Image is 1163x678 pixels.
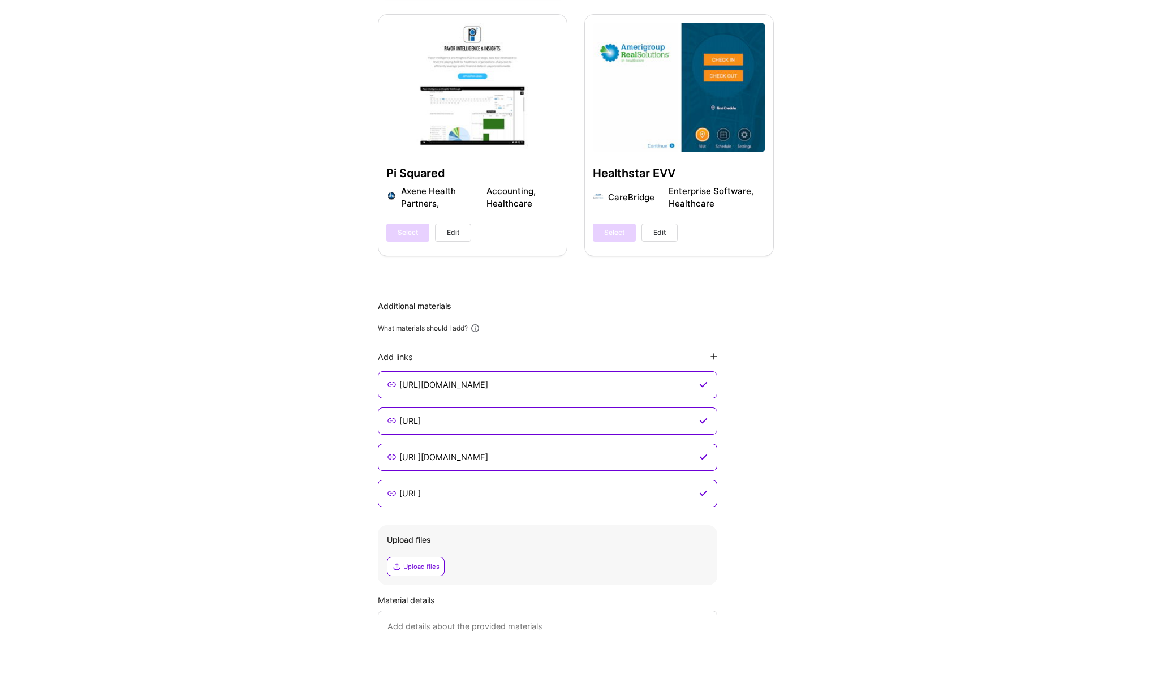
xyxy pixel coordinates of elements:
span: Edit [653,228,666,238]
input: Enter link [398,414,697,428]
div: Additional materials [378,301,774,312]
input: Enter link [398,378,697,392]
div: Material details [378,594,774,606]
button: Edit [641,224,678,242]
i: icon LinkSecondary [387,417,396,426]
i: icon LinkSecondary [387,489,396,498]
i: icon LinkSecondary [387,380,396,389]
i: icon CheckPurple [699,380,708,389]
input: Enter link [398,450,697,464]
div: What materials should I add? [378,324,468,333]
div: Upload files [403,562,440,571]
i: icon CheckPurple [699,453,708,462]
button: Edit [435,224,471,242]
span: Edit [447,228,459,238]
div: Add links [378,351,413,362]
i: icon CheckPurple [699,417,708,426]
i: icon Info [470,323,480,333]
i: icon LinkSecondary [387,453,396,462]
i: icon PlusBlackFlat [710,353,717,360]
div: Upload files [387,534,708,546]
i: icon Upload2 [392,562,401,571]
input: Enter link [398,487,697,500]
i: icon CheckPurple [699,489,708,498]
